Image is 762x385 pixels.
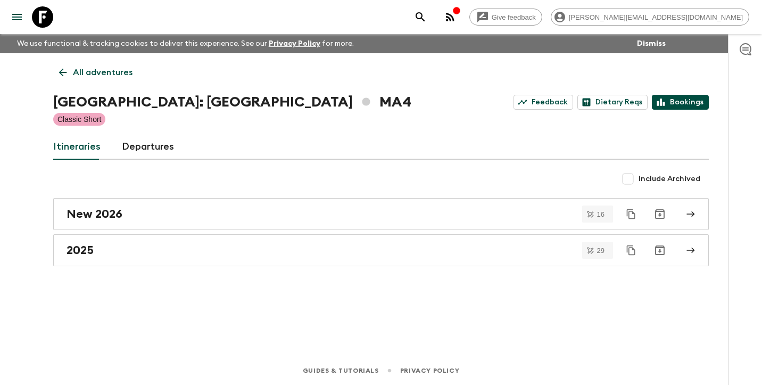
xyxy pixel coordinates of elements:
a: Guides & Tutorials [303,365,379,376]
p: Classic Short [57,114,101,125]
button: Duplicate [622,204,641,224]
span: 16 [591,211,611,218]
span: [PERSON_NAME][EMAIL_ADDRESS][DOMAIN_NAME] [563,13,749,21]
a: Dietary Reqs [577,95,648,110]
a: Feedback [513,95,573,110]
a: Privacy Policy [400,365,459,376]
p: All adventures [73,66,132,79]
span: Give feedback [486,13,542,21]
button: menu [6,6,28,28]
button: Dismiss [634,36,668,51]
a: Itineraries [53,134,101,160]
p: We use functional & tracking cookies to deliver this experience. See our for more. [13,34,358,53]
button: Duplicate [622,241,641,260]
h2: 2025 [67,243,94,257]
h2: New 2026 [67,207,122,221]
a: Privacy Policy [269,40,320,47]
a: Departures [122,134,174,160]
a: Bookings [652,95,709,110]
a: New 2026 [53,198,709,230]
button: Archive [649,240,670,261]
span: 29 [591,247,611,254]
h1: [GEOGRAPHIC_DATA]: [GEOGRAPHIC_DATA] MA4 [53,92,411,113]
a: 2025 [53,234,709,266]
a: All adventures [53,62,138,83]
span: Include Archived [639,174,700,184]
div: [PERSON_NAME][EMAIL_ADDRESS][DOMAIN_NAME] [551,9,749,26]
button: Archive [649,203,670,225]
button: search adventures [410,6,431,28]
a: Give feedback [469,9,542,26]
